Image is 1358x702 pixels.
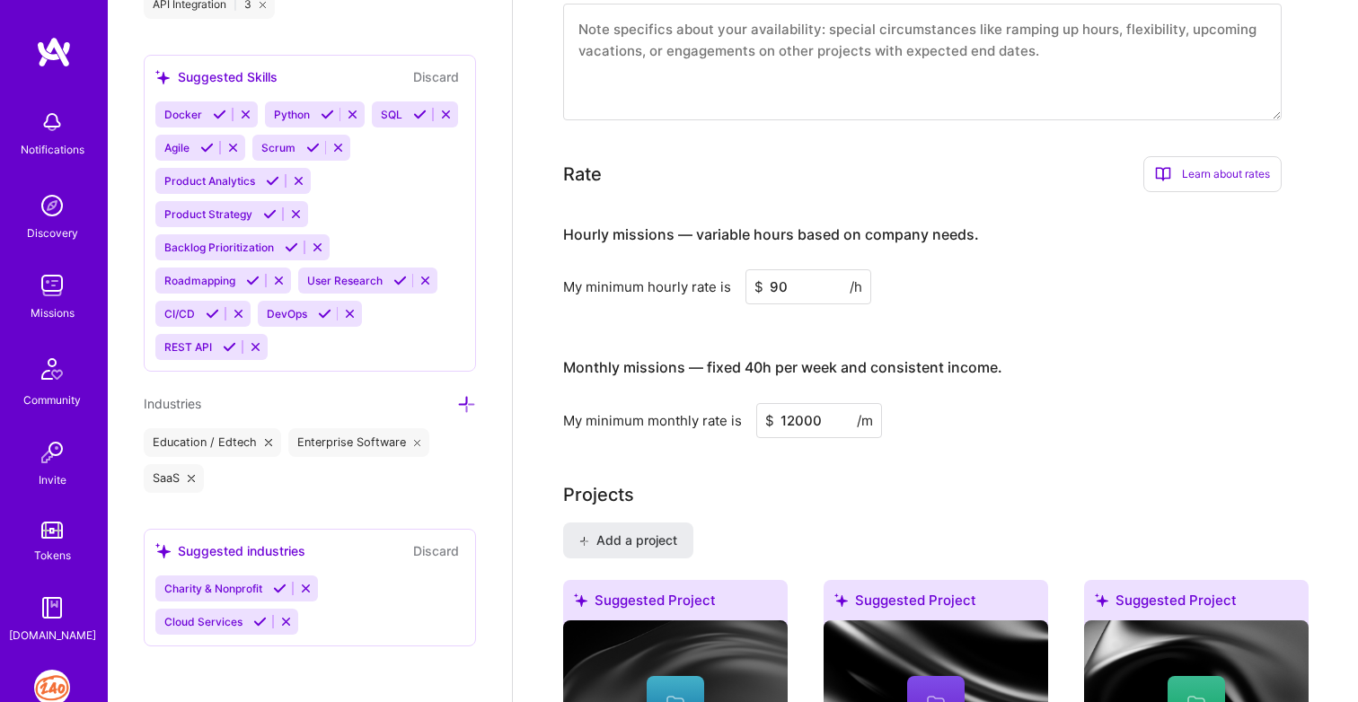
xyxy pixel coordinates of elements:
i: Reject [419,274,432,287]
span: $ [754,277,763,296]
div: Suggested Project [563,580,788,627]
div: Suggested industries [155,541,305,560]
span: REST API [164,340,212,354]
img: bell [34,104,70,140]
i: Reject [226,141,240,154]
i: Accept [213,108,226,121]
span: Add a project [578,531,676,549]
i: Accept [393,274,407,287]
i: icon SuggestedTeams [574,593,587,607]
img: Community [31,347,74,390]
i: Reject [299,582,313,595]
div: Enterprise Software [288,428,430,457]
i: Accept [413,108,427,121]
div: Projects [563,481,634,508]
span: /h [850,277,862,296]
img: guide book [34,590,70,626]
div: My minimum monthly rate is [563,411,742,430]
i: icon SuggestedTeams [834,593,848,607]
span: Product Analytics [164,174,255,188]
span: /m [857,411,873,430]
i: Reject [232,307,245,320]
i: Reject [279,615,293,628]
img: teamwork [34,268,70,303]
i: Accept [263,207,277,221]
i: icon SuggestedTeams [1095,593,1108,607]
i: icon SuggestedTeams [155,543,171,558]
i: Accept [321,108,334,121]
i: Reject [343,307,357,320]
button: Add a project [563,522,693,558]
span: Scrum [261,141,295,154]
div: Community [23,390,81,409]
span: Product Strategy [164,207,252,221]
h4: Monthly missions — fixed 40h per week and consistent income. [563,359,1002,376]
div: Suggested Project [1084,580,1309,627]
div: Suggested Skills [155,67,278,86]
div: Rate [563,161,602,188]
i: Reject [272,274,286,287]
i: Reject [331,141,345,154]
span: Agile [164,141,190,154]
i: Accept [253,615,267,628]
i: Accept [206,307,219,320]
i: Reject [311,241,324,254]
div: Suggested Project [824,580,1048,627]
i: icon PlusBlack [578,536,588,546]
span: Python [274,108,310,121]
i: Reject [239,108,252,121]
span: $ [765,411,774,430]
i: Accept [306,141,320,154]
img: Invite [34,434,70,470]
span: Cloud Services [164,615,242,628]
span: DevOps [267,307,307,320]
i: Accept [285,241,298,254]
i: Accept [200,141,214,154]
i: Accept [223,340,236,354]
i: Accept [266,174,279,188]
i: Accept [273,582,287,595]
i: icon SuggestedTeams [155,70,171,85]
input: XXX [756,403,882,438]
div: Tokens [34,546,71,565]
span: User Research [307,274,383,287]
i: Reject [292,174,305,188]
i: Accept [318,307,331,320]
span: Roadmapping [164,274,235,287]
i: icon BookOpen [1155,166,1171,182]
i: icon Close [265,439,272,446]
img: discovery [34,188,70,224]
img: logo [36,36,72,68]
i: icon Close [260,2,266,8]
i: icon Close [414,439,421,446]
div: Notifications [21,140,84,159]
span: Charity & Nonprofit [164,582,262,595]
span: Backlog Prioritization [164,241,274,254]
input: XXX [745,269,871,304]
div: Missions [31,303,75,322]
i: Reject [289,207,303,221]
div: [DOMAIN_NAME] [9,626,96,645]
div: Discovery [27,224,78,242]
div: My minimum hourly rate is [563,277,731,296]
div: Education / Edtech [144,428,281,457]
span: Docker [164,108,202,121]
button: Discard [408,540,464,561]
img: tokens [41,522,63,539]
button: Discard [408,66,464,87]
span: CI/CD [164,307,195,320]
div: Learn about rates [1143,156,1282,192]
i: Reject [346,108,359,121]
div: SaaS [144,464,204,493]
i: Reject [439,108,453,121]
h4: Hourly missions — variable hours based on company needs. [563,226,979,243]
i: icon Close [188,475,195,482]
i: Reject [249,340,262,354]
i: Accept [246,274,260,287]
span: SQL [381,108,402,121]
span: Industries [144,396,201,411]
div: Invite [39,470,66,489]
